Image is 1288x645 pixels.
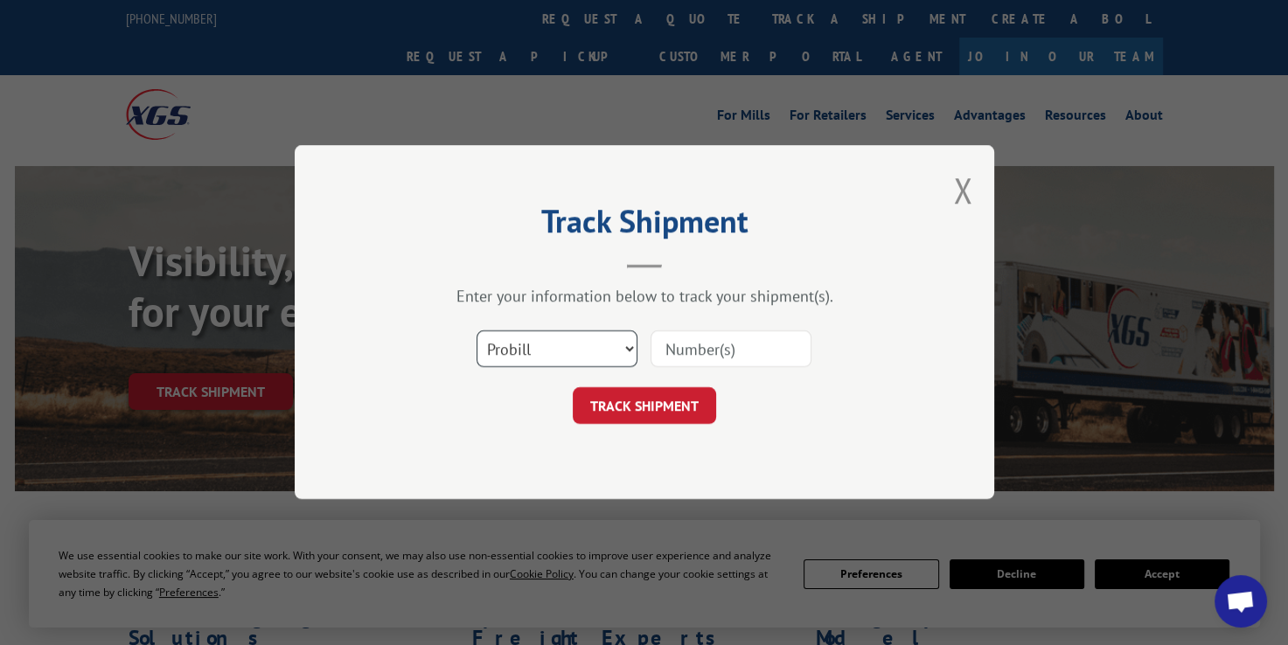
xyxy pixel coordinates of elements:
button: Close modal [953,167,972,213]
div: Open chat [1215,575,1267,628]
input: Number(s) [651,331,811,368]
h2: Track Shipment [382,209,907,242]
div: Enter your information below to track your shipment(s). [382,287,907,307]
button: TRACK SHIPMENT [573,388,716,425]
